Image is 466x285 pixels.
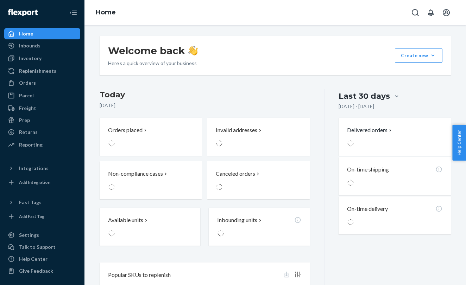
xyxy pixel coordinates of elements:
div: Prep [19,117,30,124]
a: Settings [4,229,80,241]
a: Home [96,8,116,16]
div: Home [19,30,33,37]
img: Flexport logo [8,9,38,16]
a: Help Center [4,253,80,265]
div: Reporting [19,141,43,148]
div: Replenishments [19,67,56,75]
div: Settings [19,232,39,239]
p: On-time delivery [347,205,388,213]
button: Orders placed [100,118,202,156]
a: Returns [4,127,80,138]
button: Talk to Support [4,241,80,253]
a: Prep [4,115,80,126]
a: Inventory [4,53,80,64]
div: Integrations [19,165,49,172]
p: On-time shipping [347,166,389,174]
ol: breadcrumbs [90,2,121,23]
button: Integrations [4,163,80,174]
p: Orders placed [108,126,143,134]
button: Open Search Box [408,6,422,20]
button: Fast Tags [4,197,80,208]
div: Talk to Support [19,244,56,251]
img: hand-wave emoji [188,46,198,56]
button: Close Navigation [66,6,80,20]
div: Fast Tags [19,199,42,206]
p: Invalid addresses [216,126,257,134]
a: Add Fast Tag [4,211,80,222]
h1: Welcome back [108,44,198,57]
p: Non-compliance cases [108,170,163,178]
p: Canceled orders [216,170,255,178]
div: Inbounds [19,42,40,49]
a: Orders [4,77,80,89]
p: Inbounding units [217,216,257,224]
button: Delivered orders [347,126,393,134]
div: Orders [19,79,36,86]
div: Help Center [19,255,48,263]
div: Freight [19,105,36,112]
div: Give Feedback [19,267,53,274]
a: Inbounds [4,40,80,51]
p: [DATE] [100,102,310,109]
button: Invalid addresses [207,118,309,156]
p: [DATE] - [DATE] [339,103,374,110]
a: Freight [4,103,80,114]
button: Open account menu [439,6,453,20]
button: Open notifications [424,6,438,20]
button: Non-compliance cases [100,161,202,199]
a: Reporting [4,139,80,150]
a: Replenishments [4,65,80,77]
p: Available units [108,216,143,224]
button: Create new [395,48,442,63]
p: Here’s a quick overview of your business [108,60,198,67]
button: Inbounding units [209,208,309,246]
div: Last 30 days [339,91,390,102]
button: Canceled orders [207,161,309,199]
div: Add Integration [19,179,50,185]
button: Help Center [452,125,466,161]
div: Returns [19,129,38,136]
button: Give Feedback [4,265,80,277]
a: Home [4,28,80,39]
div: Add Fast Tag [19,213,44,219]
button: Available units [100,208,200,246]
p: Popular SKUs to replenish [108,271,171,279]
h3: Today [100,89,310,101]
a: Parcel [4,90,80,101]
a: Add Integration [4,177,80,188]
div: Parcel [19,92,34,99]
div: Inventory [19,55,42,62]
